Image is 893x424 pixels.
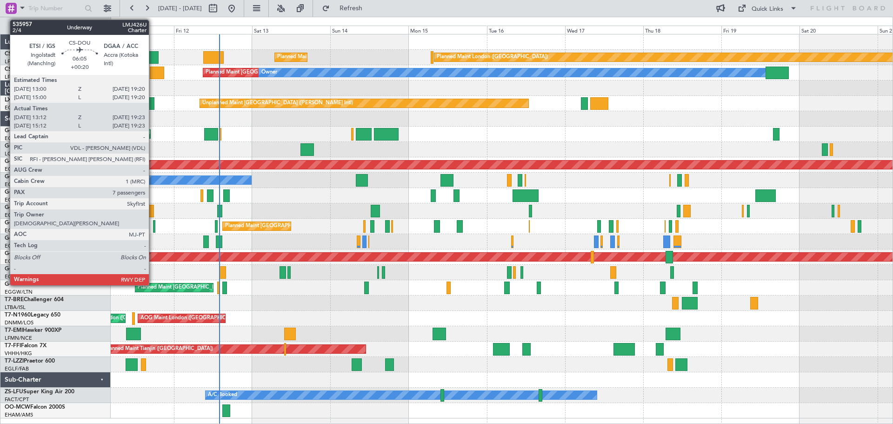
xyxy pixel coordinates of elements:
[332,5,371,12] span: Refresh
[5,358,55,364] a: T7-LZZIPraetor 600
[5,282,26,287] span: G-JAGA
[5,328,23,333] span: T7-EMI
[5,220,22,226] span: G-SIRS
[5,74,29,81] a: LFPB/LBG
[5,181,33,188] a: EGGW/LTN
[174,26,252,34] div: Fri 12
[5,67,56,72] a: CS-JHHGlobal 6000
[5,319,33,326] a: DNMM/LOS
[5,205,58,210] a: G-ENRGPraetor 600
[5,128,60,134] a: G-FOMOGlobal 6000
[5,150,30,157] a: LGAV/ATH
[5,236,56,241] span: G-[PERSON_NAME]
[5,58,29,65] a: LFPB/LBG
[5,273,33,280] a: EGNR/CEG
[113,19,128,27] div: [DATE]
[5,236,108,241] a: G-[PERSON_NAME]Cessna Citation XLS
[5,312,31,318] span: T7-N1960
[5,189,27,195] span: G-VNOR
[5,404,30,410] span: OO-MCW
[28,1,82,15] input: Trip Number
[5,212,29,219] a: EGSS/STN
[148,127,295,141] div: Planned Maint [GEOGRAPHIC_DATA] ([GEOGRAPHIC_DATA])
[5,97,54,103] a: LX-TROLegacy 650
[5,135,33,142] a: EGGW/LTN
[5,143,25,149] span: G-SPCY
[140,311,245,325] div: AOG Maint London ([GEOGRAPHIC_DATA])
[752,5,783,14] div: Quick Links
[72,311,176,325] div: AOG Maint London ([GEOGRAPHIC_DATA])
[318,1,373,16] button: Refresh
[800,26,878,34] div: Sat 20
[105,342,213,356] div: Planned Maint Tianjin ([GEOGRAPHIC_DATA])
[5,304,26,311] a: LTBA/ISL
[5,266,81,272] a: G-GARECessna Citation XLS+
[202,96,353,110] div: Unplanned Maint [GEOGRAPHIC_DATA] ([PERSON_NAME] Intl)
[10,18,101,33] button: All Aircraft
[252,26,330,34] div: Sat 13
[277,50,424,64] div: Planned Maint [GEOGRAPHIC_DATA] ([GEOGRAPHIC_DATA])
[5,174,54,180] a: G-LEGCLegacy 600
[5,328,61,333] a: T7-EMIHawker 900XP
[5,365,29,372] a: EGLF/FAB
[5,289,33,296] a: EGGW/LTN
[437,50,548,64] div: Planned Maint London ([GEOGRAPHIC_DATA])
[565,26,643,34] div: Wed 17
[733,1,802,16] button: Quick Links
[225,219,372,233] div: Planned Maint [GEOGRAPHIC_DATA] ([GEOGRAPHIC_DATA])
[5,411,33,418] a: EHAM/AMS
[5,97,25,103] span: LX-TRO
[208,388,237,402] div: A/C Booked
[5,389,74,395] a: ZS-LFUSuper King Air 200
[98,173,114,187] div: Owner
[5,189,67,195] a: G-VNORChallenger 650
[138,281,284,295] div: Planned Maint [GEOGRAPHIC_DATA] ([GEOGRAPHIC_DATA])
[5,343,21,349] span: T7-FFI
[5,358,24,364] span: T7-LZZI
[5,251,26,256] span: G-GAAL
[5,297,24,303] span: T7-BRE
[5,51,27,57] span: CS-DOU
[5,242,33,249] a: EGGW/LTN
[5,104,33,111] a: EGGW/LTN
[5,396,29,403] a: FACT/CPT
[5,196,29,203] a: EGLF/FAB
[487,26,565,34] div: Tue 16
[5,159,56,164] a: G-KGKGLegacy 600
[206,66,352,80] div: Planned Maint [GEOGRAPHIC_DATA] ([GEOGRAPHIC_DATA])
[5,128,28,134] span: G-FOMO
[408,26,486,34] div: Mon 15
[158,4,202,13] span: [DATE] - [DATE]
[5,205,27,210] span: G-ENRG
[5,143,54,149] a: G-SPCYLegacy 650
[5,220,58,226] a: G-SIRSCitation Excel
[643,26,721,34] div: Thu 18
[5,227,29,234] a: EGLF/FAB
[5,343,47,349] a: T7-FFIFalcon 7X
[5,266,26,272] span: G-GARE
[5,297,64,303] a: T7-BREChallenger 604
[5,258,33,265] a: EGGW/LTN
[5,404,65,410] a: OO-MCWFalcon 2000S
[5,335,32,342] a: LFMN/NCE
[5,350,32,357] a: VHHH/HKG
[5,312,60,318] a: T7-N1960Legacy 650
[721,26,800,34] div: Fri 19
[5,389,23,395] span: ZS-LFU
[5,166,33,173] a: EGGW/LTN
[24,22,98,29] span: All Aircraft
[5,174,25,180] span: G-LEGC
[5,159,27,164] span: G-KGKG
[5,51,58,57] a: CS-DOUGlobal 6500
[330,26,408,34] div: Sun 14
[5,251,81,256] a: G-GAALCessna Citation XLS+
[96,26,174,34] div: Thu 11
[261,66,277,80] div: Owner
[5,67,25,72] span: CS-JHH
[5,282,59,287] a: G-JAGAPhenom 300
